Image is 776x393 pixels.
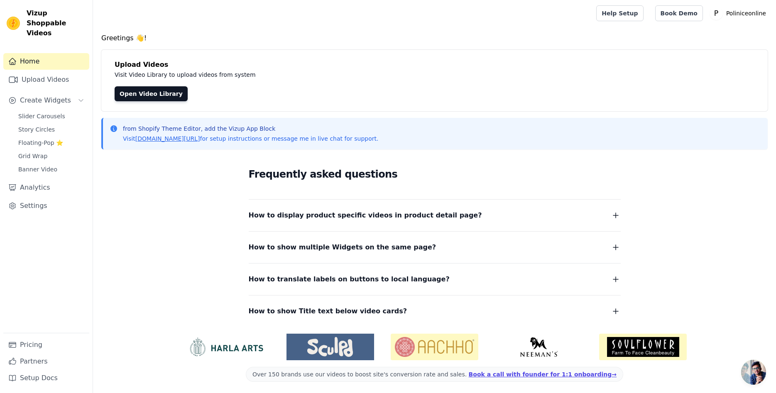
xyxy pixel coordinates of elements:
a: Settings [3,198,89,214]
a: Analytics [3,179,89,196]
button: How to display product specific videos in product detail page? [249,210,621,221]
a: Floating-Pop ⭐ [13,137,89,149]
button: How to translate labels on buttons to local language? [249,273,621,285]
span: Create Widgets [20,95,71,105]
img: Sculpd US [286,337,374,357]
p: Visit for setup instructions or message me in live chat for support. [123,134,378,143]
a: Book a call with founder for 1:1 onboarding [469,371,617,378]
a: [DOMAIN_NAME][URL] [135,135,200,142]
a: Help Setup [596,5,643,21]
a: Slider Carousels [13,110,89,122]
button: How to show multiple Widgets on the same page? [249,242,621,253]
img: Aachho [391,334,478,360]
span: Story Circles [18,125,55,134]
a: Story Circles [13,124,89,135]
p: from Shopify Theme Editor, add the Vizup App Block [123,124,378,133]
img: Soulflower [599,334,687,360]
a: Home [3,53,89,70]
h4: Upload Videos [115,60,754,70]
span: Grid Wrap [18,152,47,160]
text: P [714,9,718,17]
a: Setup Docs [3,370,89,386]
div: Chat abierto [741,360,766,385]
span: How to translate labels on buttons to local language? [249,273,450,285]
a: Open Video Library [115,86,188,101]
span: Banner Video [18,165,57,173]
span: How to display product specific videos in product detail page? [249,210,482,221]
h2: Frequently asked questions [249,166,621,183]
a: Banner Video [13,164,89,175]
a: Partners [3,353,89,370]
span: Slider Carousels [18,112,65,120]
a: Pricing [3,337,89,353]
button: P Poliniceonline [710,6,769,21]
img: Vizup [7,17,20,30]
p: Visit Video Library to upload videos from system [115,70,487,80]
img: Neeman's [495,337,583,357]
span: Vizup Shoppable Videos [27,8,86,38]
button: How to show Title text below video cards? [249,305,621,317]
a: Book Demo [655,5,703,21]
button: Create Widgets [3,92,89,109]
span: How to show multiple Widgets on the same page? [249,242,436,253]
a: Upload Videos [3,71,89,88]
a: Grid Wrap [13,150,89,162]
h4: Greetings 👋! [101,33,768,43]
p: Poliniceonline [723,6,769,21]
span: How to show Title text below video cards? [249,305,407,317]
img: HarlaArts [182,337,270,357]
span: Floating-Pop ⭐ [18,139,63,147]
